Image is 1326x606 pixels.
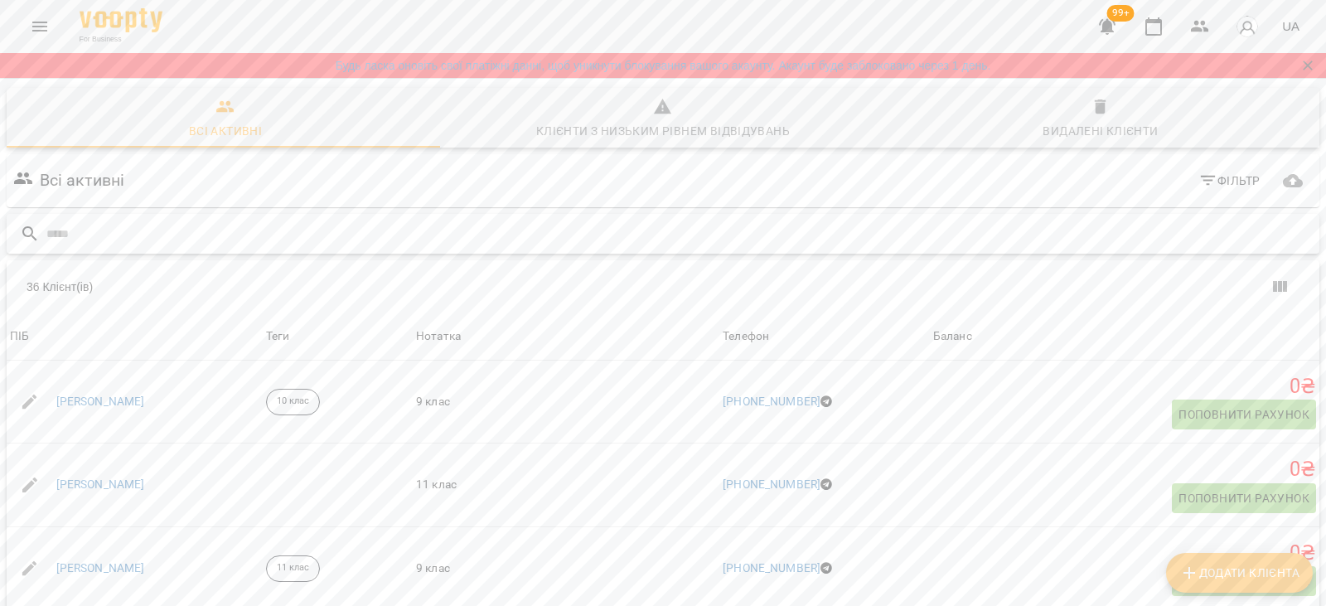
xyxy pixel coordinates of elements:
[56,560,145,577] a: [PERSON_NAME]
[1178,488,1309,508] span: Поповнити рахунок
[723,327,769,347] div: Sort
[723,395,820,408] a: [PHONE_NUMBER]
[10,327,259,347] span: ПІБ
[7,260,1319,313] div: Table Toolbar
[27,279,676,295] div: 36 Клієнт(ів)
[723,327,927,347] span: Телефон
[416,327,716,347] div: Нотатка
[1107,5,1135,22] span: 99+
[189,121,262,141] div: Всі активні
[723,561,820,574] a: [PHONE_NUMBER]
[413,361,719,444] td: 9 клас
[80,34,162,45] span: For Business
[277,395,310,409] p: 10 клас
[933,327,972,347] div: Sort
[277,561,310,575] p: 11 клас
[723,327,769,347] div: Телефон
[56,477,145,493] a: [PERSON_NAME]
[1236,15,1259,38] img: avatar_s.png
[1178,405,1309,424] span: Поповнити рахунок
[1172,483,1316,513] button: Поповнити рахунок
[1282,17,1299,35] span: UA
[56,394,145,410] a: [PERSON_NAME]
[10,327,29,347] div: ПІБ
[80,8,162,32] img: Voopty Logo
[1043,121,1158,141] div: Видалені клієнти
[266,555,321,582] div: 11 клас
[933,457,1316,482] h5: 0 ₴
[10,327,29,347] div: Sort
[933,541,1316,566] h5: 0 ₴
[1260,267,1299,307] button: Показати колонки
[266,389,321,415] div: 10 клас
[933,327,1316,347] span: Баланс
[1192,166,1267,196] button: Фільтр
[1172,400,1316,429] button: Поповнити рахунок
[1179,563,1299,583] span: Додати клієнта
[20,7,60,46] button: Menu
[266,327,409,347] div: Теги
[1296,54,1319,77] button: Закрити сповіщення
[336,57,991,74] a: Будь ласка оновіть свої платіжні данні, щоб уникнути блокування вашого акаунту. Акаунт буде забло...
[1166,553,1313,593] button: Додати клієнта
[933,327,972,347] div: Баланс
[1198,171,1261,191] span: Фільтр
[413,444,719,527] td: 11 клас
[536,121,790,141] div: Клієнти з низьким рівнем відвідувань
[1275,11,1306,41] button: UA
[40,167,125,193] h6: Всі активні
[723,478,820,491] a: [PHONE_NUMBER]
[933,374,1316,400] h5: 0 ₴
